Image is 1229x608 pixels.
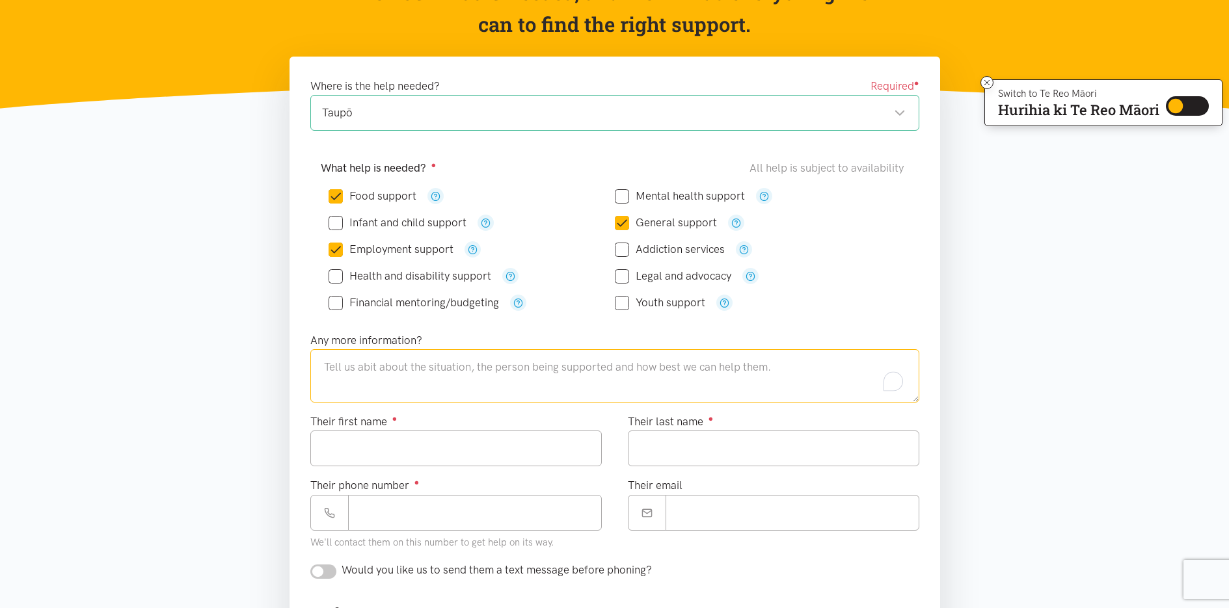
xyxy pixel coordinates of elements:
[310,536,554,548] small: We'll contact them on this number to get help on its way.
[414,477,420,487] sup: ●
[666,495,919,531] input: Email
[750,159,909,177] div: All help is subject to availability
[871,77,919,95] span: Required
[392,414,398,423] sup: ●
[998,90,1159,98] p: Switch to Te Reo Māori
[628,477,682,494] label: Their email
[431,160,437,170] sup: ●
[709,414,714,423] sup: ●
[321,159,437,177] label: What help is needed?
[310,332,422,349] label: Any more information?
[310,413,398,430] label: Their first name
[342,563,652,576] span: Would you like us to send them a text message before phoning?
[310,349,919,403] textarea: To enrich screen reader interactions, please activate Accessibility in Grammarly extension settings
[615,297,705,308] label: Youth support
[615,191,745,202] label: Mental health support
[348,495,602,531] input: Phone number
[914,78,919,88] sup: ●
[329,191,416,202] label: Food support
[329,271,491,282] label: Health and disability support
[615,271,731,282] label: Legal and advocacy
[615,244,725,255] label: Addiction services
[615,217,717,228] label: General support
[329,297,499,308] label: Financial mentoring/budgeting
[329,244,453,255] label: Employment support
[998,104,1159,116] p: Hurihia ki Te Reo Māori
[310,477,420,494] label: Their phone number
[329,217,466,228] label: Infant and child support
[310,77,440,95] label: Where is the help needed?
[628,413,714,430] label: Their last name
[322,104,906,122] div: Taupō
